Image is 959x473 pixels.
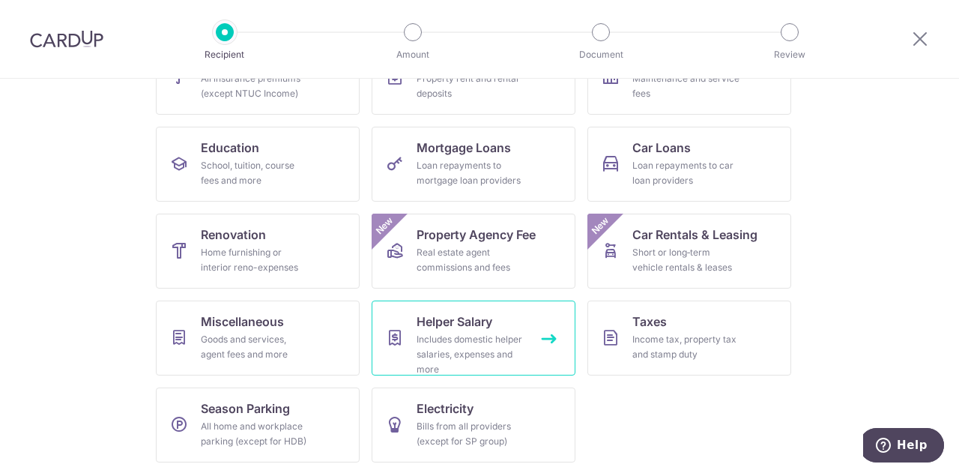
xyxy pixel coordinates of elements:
p: Document [545,47,656,62]
div: Home furnishing or interior reno-expenses [201,245,309,275]
span: New [588,214,613,238]
a: Season ParkingAll home and workplace parking (except for HDB) [156,388,360,463]
span: Car Loans [632,139,691,157]
div: School, tuition, course fees and more [201,158,309,188]
div: Income tax, property tax and stamp duty [632,332,740,362]
span: Season Parking [201,400,290,418]
div: Includes domestic helper salaries, expenses and more [417,332,524,377]
span: New [372,214,397,238]
div: Property rent and rental deposits [417,71,524,101]
a: Car Rentals & LeasingShort or long‑term vehicle rentals & leasesNew [587,214,791,289]
div: Goods and services, agent fees and more [201,332,309,362]
div: Maintenance and service fees [632,71,740,101]
iframe: Opens a widget where you can find more information [863,428,944,466]
p: Amount [357,47,468,62]
div: Loan repayments to mortgage loan providers [417,158,524,188]
span: Help [34,10,64,24]
div: Short or long‑term vehicle rentals & leases [632,245,740,275]
span: Education [201,139,259,157]
a: TaxesIncome tax, property tax and stamp duty [587,301,791,376]
a: RenovationHome furnishing or interior reno-expenses [156,214,360,289]
span: Property Agency Fee [417,226,536,244]
a: MiscellaneousGoods and services, agent fees and more [156,301,360,376]
a: Helper SalaryIncludes domestic helper salaries, expenses and more [372,301,575,376]
span: Electricity [417,400,474,418]
a: Car LoansLoan repayments to car loan providers [587,127,791,202]
a: EducationSchool, tuition, course fees and more [156,127,360,202]
span: Renovation [201,226,266,244]
div: All insurance premiums (except NTUC Income) [201,71,309,101]
span: Car Rentals & Leasing [632,226,757,244]
div: Loan repayments to car loan providers [632,158,740,188]
a: Mortgage LoansLoan repayments to mortgage loan providers [372,127,575,202]
a: Property Agency FeeReal estate agent commissions and feesNew [372,214,575,289]
a: ElectricityBills from all providers (except for SP group) [372,388,575,463]
div: All home and workplace parking (except for HDB) [201,419,309,449]
span: Mortgage Loans [417,139,511,157]
span: Miscellaneous [201,313,284,331]
div: Bills from all providers (except for SP group) [417,419,524,449]
span: Helper Salary [417,313,492,331]
img: CardUp [30,30,103,48]
span: Taxes [632,313,667,331]
div: Real estate agent commissions and fees [417,245,524,275]
p: Review [734,47,845,62]
p: Recipient [169,47,280,62]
